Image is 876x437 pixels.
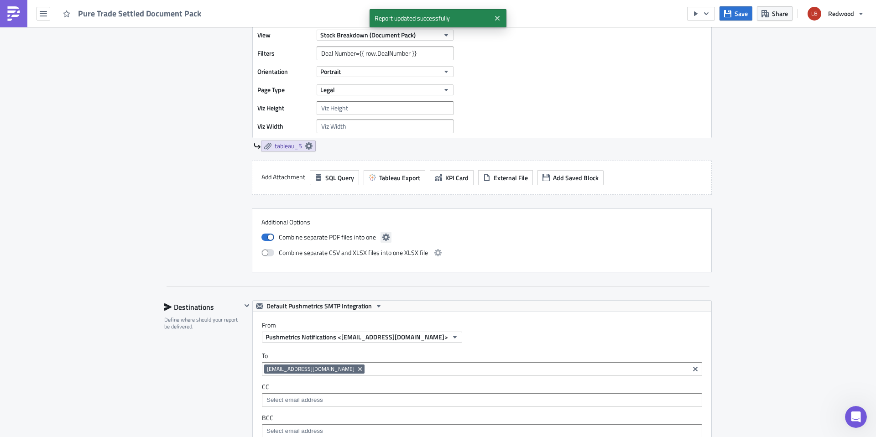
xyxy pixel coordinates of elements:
span: Tableau Export [379,173,420,182]
b: Redwood [108,205,141,212]
button: Stock Breakdown (Document Pack) [317,30,454,41]
span: tableau_5 [275,142,302,150]
div: Close [160,4,177,20]
button: Home [143,4,160,21]
div: Kind regards,__________________________ [40,177,168,187]
button: Share [757,6,793,21]
label: View [257,28,312,42]
div: [DATE] [7,61,175,73]
label: Viz Height [257,101,312,115]
label: BCC [262,414,702,422]
button: Redwood [802,4,869,24]
div: Liam says… [7,73,175,257]
div: Hi [PERSON_NAME], [40,78,168,88]
div: We just have a couple of questions surrounding account migration from v1 to v2. [40,132,168,159]
b: Business Analyst | [40,205,106,212]
div: Liam says… [7,16,175,61]
span: SQL Query [325,173,354,182]
input: Select em ail add ress [264,395,699,405]
div: Destinations [164,300,241,314]
button: Clear selected items [690,364,701,375]
p: Please find attached the settled document pack for deal number: [4,24,436,31]
div: Awesome thanks, Will send confirmation next week. Thanks for the help! [33,16,175,54]
input: Viz Width [317,120,454,133]
div: Hi [PERSON_NAME],Would it be possible to set up a meeting with you or someone from the Pushmetric... [33,73,175,250]
span: Legal [320,85,335,94]
p: +3 others [44,11,74,21]
h1: [PERSON_NAME] [44,5,104,11]
input: Filter1=Value1&... [317,47,454,60]
label: CC [262,383,702,391]
div: Awesome thanks, Will send confirmation next week. Thanks for the help! [40,21,168,48]
span: Combine separate CSV and XLSX files into one XLSX file [279,247,428,258]
label: Page Type [257,83,312,97]
button: Close [490,11,504,25]
span: Default Pushmetrics SMTP Integration [266,301,372,312]
img: Profile image for Łukasz [26,5,41,20]
b: [PERSON_NAME] [40,191,99,198]
button: Tableau Export [364,170,425,185]
button: Pushmetrics Notifications <[EMAIL_ADDRESS][DOMAIN_NAME]> [262,332,462,343]
div: Define where should your report be delivered. [164,316,241,330]
button: Save [720,6,752,21]
button: Send a message… [156,295,171,310]
span: Share [772,9,788,18]
p: Kind regards, [4,44,436,51]
strong: {{ row.DealNumber }} [186,24,250,31]
div: Profile image for undefined [40,259,49,268]
div: Please let me know if this is possible. [40,164,168,173]
label: Orientation [257,65,312,78]
input: Select em ail add ress [264,427,699,436]
div: Liam says… [7,257,175,278]
span: Pushmetrics Notifications <[EMAIL_ADDRESS][DOMAIN_NAME]> [266,332,448,342]
span: Combine separate PDF files into one [279,232,376,243]
span: Portrait [320,67,341,76]
span: Pure Trade Settled Document Pack [78,8,202,19]
button: Add Saved Block [537,170,604,185]
span: Report updated successfully [370,9,490,27]
label: Viz Width [257,120,312,133]
div: Liam says… [7,278,175,299]
p: Redwood Team [4,54,436,61]
a: tableau_5 [261,140,316,151]
button: External File [478,170,533,185]
b: Al [52,260,58,266]
button: SQL Query [310,170,359,185]
div: was added to the conversation [52,259,143,267]
button: Gif picker [29,299,36,306]
label: From [262,321,711,329]
button: Legal [317,84,454,95]
button: Default Pushmetrics SMTP Integration [253,301,386,312]
body: Rich Text Area. Press ALT-0 for help. [4,4,436,61]
button: go back [6,4,23,21]
label: Additional Options [261,218,702,226]
div: Would it be possible to set up a meeting with you or someone from the Pushmetrics team sometime n... [40,92,168,128]
span: External File [494,173,528,182]
label: Add Attachment [261,170,305,184]
span: [EMAIL_ADDRESS][DOMAIN_NAME] [267,365,355,373]
span: Save [735,9,748,18]
iframe: Intercom live chat [845,406,867,428]
button: Hide content [241,300,252,311]
button: Emoji picker [14,299,21,306]
button: Upload attachment [43,299,51,306]
span: KPI Card [445,173,469,182]
button: Remove Tag [356,364,365,374]
span: Add Saved Block [553,173,599,182]
img: PushMetrics [6,6,21,21]
input: Viz Height [317,101,454,115]
button: KPI Card [430,170,474,185]
p: Hi, [4,4,436,11]
img: Avatar [807,6,822,21]
button: Start recording [58,299,65,306]
label: Filters [257,47,312,60]
a: [EMAIL_ADDRESS][DOMAIN_NAME]__________________________ [40,218,167,244]
button: Portrait [317,66,454,77]
label: To [262,352,702,360]
span: Stock Breakdown (Document Pack) [320,30,416,40]
textarea: Message… [8,280,175,295]
span: Redwood [828,9,854,18]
